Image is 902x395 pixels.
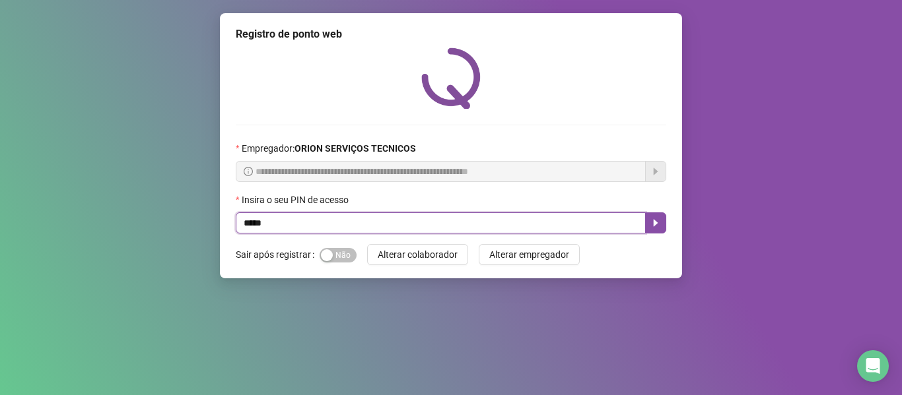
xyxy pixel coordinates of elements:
[479,244,580,265] button: Alterar empregador
[857,350,889,382] div: Open Intercom Messenger
[242,141,416,156] span: Empregador :
[650,218,661,228] span: caret-right
[244,167,253,176] span: info-circle
[236,244,320,265] label: Sair após registrar
[421,47,481,109] img: QRPoint
[367,244,468,265] button: Alterar colaborador
[378,247,458,262] span: Alterar colaborador
[295,143,416,154] strong: ORION SERVIÇOS TECNICOS
[236,193,357,207] label: Insira o seu PIN de acesso
[489,247,569,262] span: Alterar empregador
[236,26,666,42] div: Registro de ponto web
